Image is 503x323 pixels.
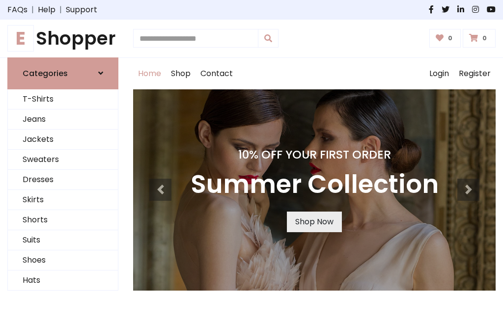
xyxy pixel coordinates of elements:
a: Contact [196,58,238,89]
span: | [28,4,38,16]
a: Support [66,4,97,16]
a: Shoes [8,250,118,270]
a: Register [454,58,496,89]
span: 0 [480,34,489,43]
span: E [7,25,34,52]
h3: Summer Collection [191,169,439,200]
span: | [56,4,66,16]
a: Help [38,4,56,16]
a: Shop Now [287,212,342,232]
a: Shop [166,58,196,89]
h1: Shopper [7,27,118,50]
a: Login [424,58,454,89]
a: Categories [7,57,118,89]
a: Sweaters [8,150,118,170]
span: 0 [446,34,455,43]
a: Dresses [8,170,118,190]
a: 0 [463,29,496,48]
a: Jeans [8,109,118,130]
a: Jackets [8,130,118,150]
a: Suits [8,230,118,250]
a: FAQs [7,4,28,16]
a: EShopper [7,27,118,50]
h6: Categories [23,69,68,78]
a: 0 [429,29,461,48]
a: T-Shirts [8,89,118,109]
a: Skirts [8,190,118,210]
a: Shorts [8,210,118,230]
a: Home [133,58,166,89]
h4: 10% Off Your First Order [191,148,439,161]
a: Hats [8,270,118,291]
